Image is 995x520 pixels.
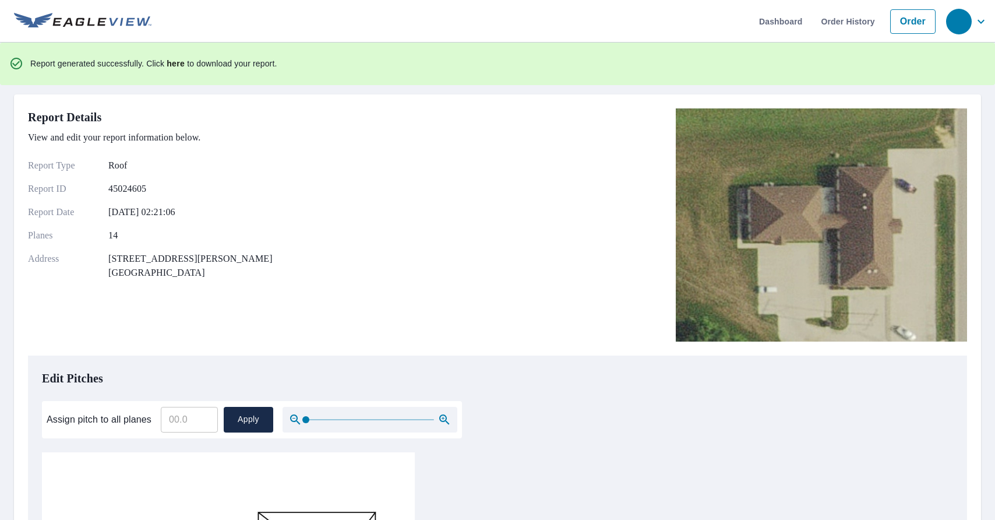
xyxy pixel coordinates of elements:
p: Report Details [28,108,101,126]
p: View and edit your report information below. [28,131,273,145]
p: Edit Pitches [42,370,953,387]
a: Order [890,9,936,34]
button: Apply [224,407,273,433]
label: Assign pitch to all planes [47,413,151,427]
p: 14 [108,229,118,243]
img: EV Logo [14,13,151,30]
p: Report Date [28,205,98,219]
button: here [167,57,185,71]
p: [DATE] 02:21:06 [108,205,175,219]
span: Apply [233,412,264,427]
p: Address [28,252,98,280]
p: Roof [108,159,128,173]
input: 00.0 [161,403,218,436]
p: Report generated successfully. Click to download your report. [30,57,277,71]
p: Planes [28,229,98,243]
p: 45024605 [108,182,146,196]
p: [STREET_ADDRESS][PERSON_NAME] [GEOGRAPHIC_DATA] [108,252,273,280]
p: Report ID [28,182,98,196]
img: Top image [676,108,967,342]
p: Report Type [28,159,98,173]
